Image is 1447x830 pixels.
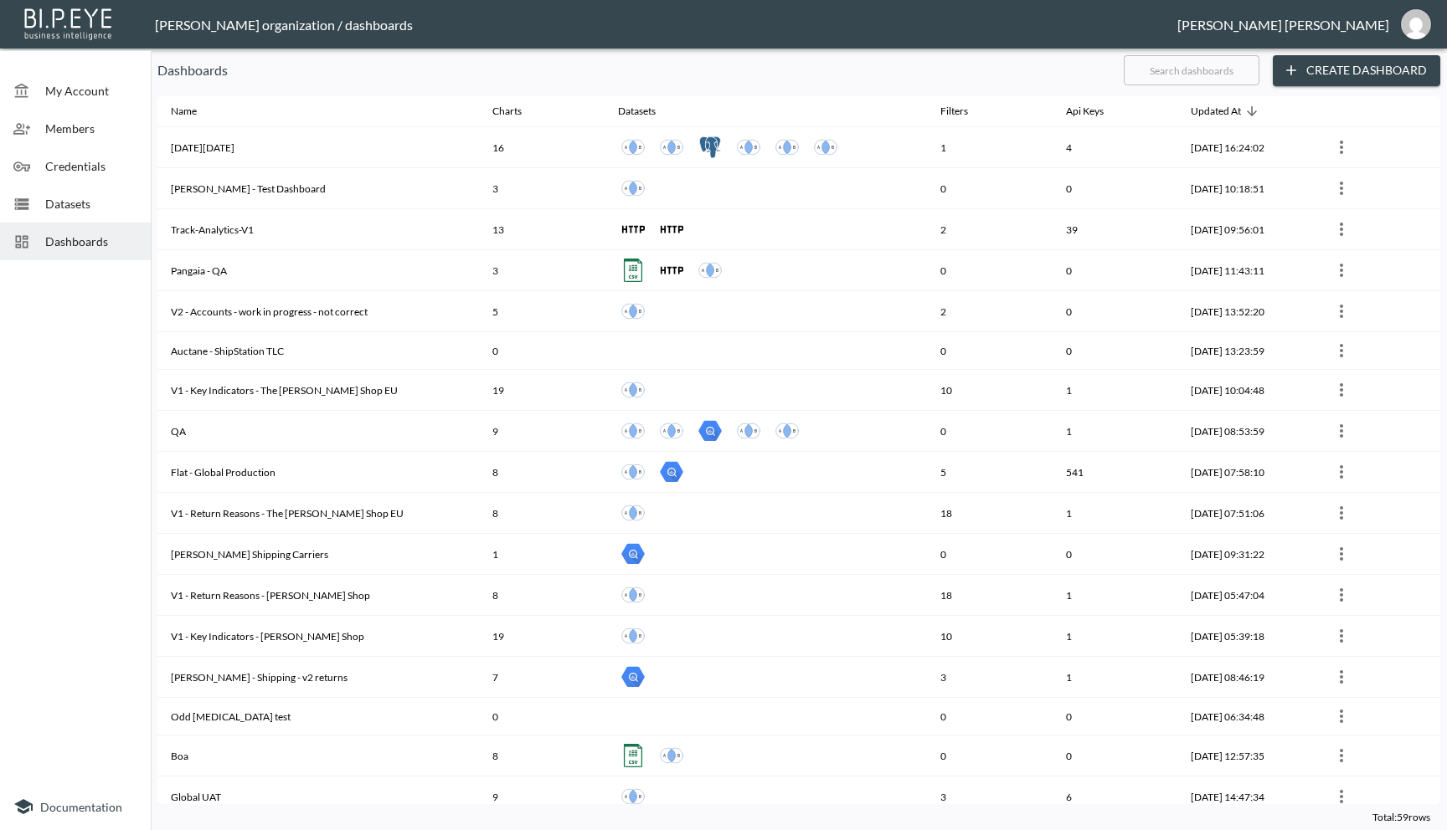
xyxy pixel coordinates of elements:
[605,735,926,776] th: {"type":"div","key":null,"ref":null,"props":{"style":{"display":"flex","gap":10},"children":[{"ty...
[1177,575,1315,616] th: 2025-09-04, 05:47:04
[1053,370,1178,411] th: 1
[1315,575,1440,616] th: {"type":{"isMobxInjector":true,"displayName":"inject-with-userStore-stripeStore-dashboardsStore(O...
[927,411,1053,452] th: 0
[157,127,479,168] th: Black friday
[772,132,802,162] a: Global black friday
[479,332,605,370] th: 0
[479,735,605,776] th: 8
[1053,452,1178,493] th: 541
[927,332,1053,370] th: 0
[479,452,605,493] th: 8
[927,291,1053,332] th: 2
[814,136,837,159] img: inner join icon
[479,493,605,534] th: 8
[657,132,687,162] a: Protect Orders Flat v2
[1315,493,1440,534] th: {"type":{"isMobxInjector":true,"displayName":"inject-with-userStore-stripeStore-dashboardsStore(O...
[657,214,687,244] a: 🚜🚜 Swap Track - V1️⃣ - couriers 🚜🚜
[157,534,479,575] th: Ana Shipping Carriers
[1053,776,1178,817] th: 6
[157,60,1110,80] p: Dashboards
[479,534,605,575] th: 1
[1315,616,1440,657] th: {"type":{"isMobxInjector":true,"displayName":"inject-with-userStore-stripeStore-dashboardsStore(O...
[927,127,1053,168] th: 1
[621,136,645,159] img: inner join icon
[621,665,645,689] img: big query icon
[157,332,479,370] th: Auctane - ShipStation TLC
[45,195,137,213] span: Datasets
[621,378,645,402] img: inner join icon
[1177,493,1315,534] th: 2025-09-16, 07:51:06
[1328,663,1355,690] button: more
[1315,776,1440,817] th: {"type":{"isMobxInjector":true,"displayName":"inject-with-userStore-stripeStore-dashboardsStore(O...
[927,698,1053,735] th: 0
[479,616,605,657] th: 19
[1328,541,1355,567] button: more
[1177,616,1315,657] th: 2025-09-04, 05:39:18
[1177,411,1315,452] th: 2025-09-16, 08:53:59
[772,416,802,446] a: Global black friday
[157,735,479,776] th: Boa
[927,452,1053,493] th: 5
[1053,250,1178,291] th: 0
[927,493,1053,534] th: 18
[1315,291,1440,332] th: {"type":{"isMobxInjector":true,"displayName":"inject-with-userStore-stripeStore-dashboardsStore(O...
[1328,377,1355,403] button: more
[157,209,479,250] th: Track-Analytics-V1
[1191,101,1263,121] span: Updated At
[775,136,799,159] img: inner join icon
[479,250,605,291] th: 3
[157,168,479,209] th: Edward - Test Dashboard
[1315,657,1440,698] th: {"type":{"isMobxInjector":true,"displayName":"inject-with-userStore-stripeStore-dashboardsStore(O...
[157,698,479,735] th: Odd Muse test
[1389,4,1443,44] button: ana@swap-commerce.com
[927,168,1053,209] th: 0
[1315,209,1440,250] th: {"type":{"isMobxInjector":true,"displayName":"inject-with-userStore-stripeStore-dashboardsStore(O...
[927,575,1053,616] th: 18
[157,776,479,817] th: Global UAT
[927,657,1053,698] th: 3
[605,370,926,411] th: {"type":"div","key":null,"ref":null,"props":{"style":{"display":"flex","gap":10},"children":[{"ty...
[734,132,764,162] a: Returns v1 - black friday
[618,214,648,244] a: 🧑‍🤝‍🧑🧑‍🤝‍🧑 Swap Track - V1️⃣ - User Analytics 🧑‍🤝‍🧑🧑‍🤝‍🧑
[1053,168,1178,209] th: 0
[737,136,760,159] img: inner join icon
[695,132,725,162] a: Protect v1 black friday
[157,411,479,452] th: QA
[1053,209,1178,250] th: 39
[1273,55,1440,86] button: Create Dashboard
[1053,575,1178,616] th: 1
[605,127,926,168] th: {"type":"div","key":null,"ref":null,"props":{"style":{"display":"flex","gap":10},"children":[{"ty...
[605,452,926,493] th: {"type":"div","key":null,"ref":null,"props":{"style":{"display":"flex","gap":10},"children":[{"ty...
[1328,175,1355,202] button: more
[1053,332,1178,370] th: 0
[157,616,479,657] th: V1 - Key Indicators - Frankie Shop
[660,744,683,767] img: inner join icon
[621,624,645,648] img: inner join icon
[737,419,760,443] img: inner join icon
[1328,742,1355,769] button: more
[40,800,122,814] span: Documentation
[1177,209,1315,250] th: 2025-09-29, 09:56:01
[621,785,645,808] img: inner join icon
[1328,783,1355,810] button: more
[1177,452,1315,493] th: 2025-09-16, 07:58:10
[605,493,926,534] th: {"type":"div","key":null,"ref":null,"props":{"style":{"display":"flex","gap":10},"children":[{"ty...
[1328,500,1355,526] button: more
[621,218,645,241] img: http icon
[157,291,479,332] th: V2 - Accounts - work in progress - not correct
[1053,657,1178,698] th: 1
[479,411,605,452] th: 9
[1328,459,1355,485] button: more
[657,416,687,446] a: Flat Global
[605,534,926,575] th: {"type":"div","key":null,"ref":null,"props":{"style":{"display":"flex","gap":10},"children":[{"ty...
[479,127,605,168] th: 16
[1124,49,1259,91] input: Search dashboards
[479,168,605,209] th: 3
[1315,332,1440,370] th: {"type":{"isMobxInjector":true,"displayName":"inject-with-userStore-stripeStore-dashboardsStore(O...
[13,797,137,817] a: Documentation
[940,101,968,121] div: Filters
[621,583,645,607] img: inner join icon
[1053,493,1178,534] th: 1
[927,534,1053,575] th: 0
[618,101,677,121] span: Datasets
